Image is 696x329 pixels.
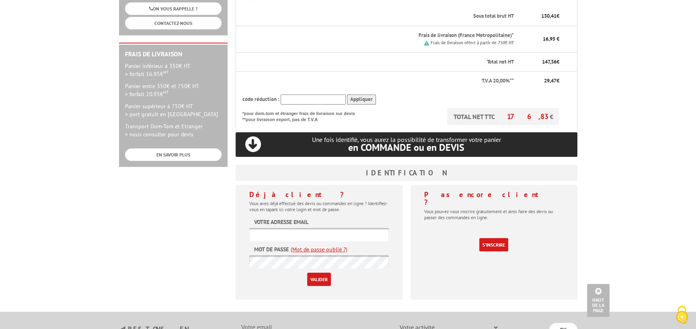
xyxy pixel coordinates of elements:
[125,102,222,118] p: Panier supérieur à 750€ HT
[507,112,549,121] span: 176,83
[242,77,514,85] p: T.V.A 20,00%**
[236,136,577,152] p: Une fois identifié, vous aurez la possibilité de transformer votre panier
[479,238,508,251] a: S'inscrire
[125,62,222,78] p: Panier inférieur à 350€ HT
[521,12,559,20] p: €
[668,302,696,329] button: Cookies (fenêtre modale)
[125,111,218,118] span: > port gratuit en [GEOGRAPHIC_DATA]
[249,200,389,212] p: Vous avez déjà effectué des devis ou commandes en ligne ? Identifiez-vous en tapant ici votre log...
[125,17,222,29] a: CONTACTEZ-NOUS
[424,41,429,45] img: picto.png
[521,77,559,85] p: €
[587,284,610,317] a: Haut de la page
[125,148,222,161] a: EN SAVOIR PLUS
[275,32,514,39] p: Frais de livraison (France Metropolitaine)*
[542,35,559,42] span: 16,95 €
[447,108,559,125] p: TOTAL NET TTC €
[268,7,515,26] th: Sous total brut HT
[242,108,363,123] p: *pour dom-tom et étranger frais de livraison sur devis **pour livraison export, pas de T.V.A
[544,77,556,84] span: 29,47
[347,95,376,105] input: Appliquer
[672,305,692,325] img: Cookies (fenêtre modale)
[125,82,222,98] p: Panier entre 350€ et 750€ HT
[291,245,347,253] a: (Mot de passe oublié ?)
[125,90,168,98] span: > forfait 20.95€
[125,51,222,58] h2: Frais de Livraison
[242,96,279,103] span: code réduction :
[125,2,222,15] a: ON VOUS RAPPELLE ?
[125,131,193,138] span: > nous consulter pour devis
[424,191,564,207] h4: Pas encore client ?
[125,70,168,78] span: > forfait 16.95€
[242,58,514,66] p: Total net HT
[424,208,564,220] p: Vous pouvez vous inscrire gratuitement et ainsi faire des devis ou passer des commandes en ligne.
[125,122,222,138] p: Transport Dom-Tom et Etranger
[236,165,577,181] h3: Identification
[307,273,331,286] input: Valider
[163,89,168,95] sup: HT
[254,218,308,226] label: Votre adresse email
[249,191,389,199] h4: Déjà client ?
[163,69,168,75] sup: HT
[521,58,559,66] p: €
[430,40,513,45] small: Frais de livraison offert à partir de 750€ HT
[254,245,289,253] label: Mot de passe
[348,141,464,154] span: en COMMANDE ou en DEVIS
[542,58,556,65] span: 147,36
[541,12,556,19] span: 130,41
